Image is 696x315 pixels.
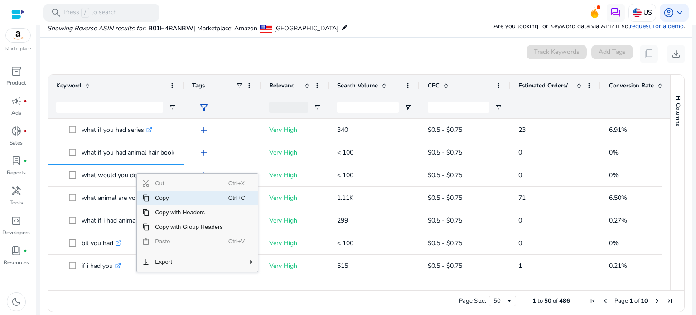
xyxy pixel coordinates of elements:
p: Resources [4,258,29,267]
span: 6.91% [609,126,627,134]
p: you had one job [82,279,135,298]
span: B01H4RANBW [148,24,193,33]
span: 1 [532,297,536,305]
span: handyman [11,185,22,196]
span: Ctrl+V [228,234,248,249]
p: what if i had animal series [82,211,164,230]
span: 1 [518,262,522,270]
span: $0.5 - $0.75 [428,262,462,270]
span: Export [150,255,228,269]
span: 0.21% [609,262,627,270]
span: Search Volume [337,82,378,90]
span: Estimated Orders/Month [518,82,573,90]
span: book_4 [11,245,22,256]
span: Ctrl+C [228,191,248,205]
span: 1 [629,297,633,305]
span: $0.5 - $0.75 [428,171,462,179]
span: fiber_manual_record [24,99,27,103]
input: Keyword Filter Input [56,102,163,113]
span: account_circle [663,7,674,18]
p: Tools [10,199,23,207]
span: of [634,297,639,305]
span: 0 [518,239,522,247]
span: 10 [641,297,648,305]
button: Open Filter Menu [169,104,176,111]
span: 486 [559,297,570,305]
span: Ctrl+X [228,176,248,191]
div: Page Size: [459,297,486,305]
span: fiber_manual_record [24,159,27,163]
button: Open Filter Menu [495,104,502,111]
span: add [198,125,209,136]
p: Ads [11,109,21,117]
p: Marketplace [5,46,31,53]
span: $0.5 - $0.75 [428,148,462,157]
span: lab_profile [11,155,22,166]
span: < 100 [337,239,353,247]
span: 515 [337,262,348,270]
div: Last Page [666,297,673,305]
img: amazon.svg [6,29,30,42]
input: CPC Filter Input [428,102,489,113]
span: < 100 [337,171,353,179]
span: Columns [674,103,682,126]
div: Previous Page [602,297,609,305]
span: fiber_manual_record [24,129,27,133]
span: $0.5 - $0.75 [428,126,462,134]
span: fiber_manual_record [24,249,27,252]
span: campaign [11,96,22,107]
div: 50 [493,297,506,305]
span: Paste [150,234,228,249]
p: Very High [269,166,321,184]
span: Tags [192,82,205,90]
span: Copy [150,191,228,205]
span: 340 [337,126,348,134]
span: 0.27% [609,216,627,225]
span: 50 [544,297,551,305]
span: $0.5 - $0.75 [428,216,462,225]
input: Search Volume Filter Input [337,102,399,113]
span: Copy with Group Headers [150,220,228,234]
span: search [51,7,62,18]
span: 71 [518,194,526,202]
span: download [671,48,681,59]
span: $0.5 - $0.75 [428,194,462,202]
span: | Marketplace: Amazon [193,24,257,33]
p: Developers [2,228,30,237]
span: 0% [609,239,619,247]
p: Sales [10,139,23,147]
div: Next Page [653,297,661,305]
span: Page [614,297,628,305]
span: donut_small [11,126,22,136]
span: 0 [518,171,522,179]
span: $0.5 - $0.75 [428,239,462,247]
p: Product [6,79,26,87]
span: add [198,170,209,181]
p: what would you do if you had animal eyes [82,166,210,184]
span: to [537,297,543,305]
span: dark_mode [11,296,22,307]
span: Keyword [56,82,81,90]
p: what if you had animal hair book [82,143,183,162]
button: Open Filter Menu [404,104,411,111]
span: add [198,147,209,158]
span: CPC [428,82,440,90]
span: inventory_2 [11,66,22,77]
i: Showing Reverse ASIN results for: [47,24,146,33]
span: keyboard_arrow_down [674,7,685,18]
span: Copy with Headers [150,205,228,220]
p: what if you had series [82,121,152,139]
span: 1.11K [337,194,353,202]
div: First Page [589,297,596,305]
p: Very High [269,234,321,252]
div: Page Size [489,296,516,306]
p: Very High [269,257,321,275]
p: Reports [7,169,26,177]
button: Open Filter Menu [314,104,321,111]
span: 299 [337,216,348,225]
span: Cut [150,176,228,191]
span: < 100 [337,148,353,157]
span: 0% [609,148,619,157]
img: us.svg [633,8,642,17]
p: Very High [269,189,321,207]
